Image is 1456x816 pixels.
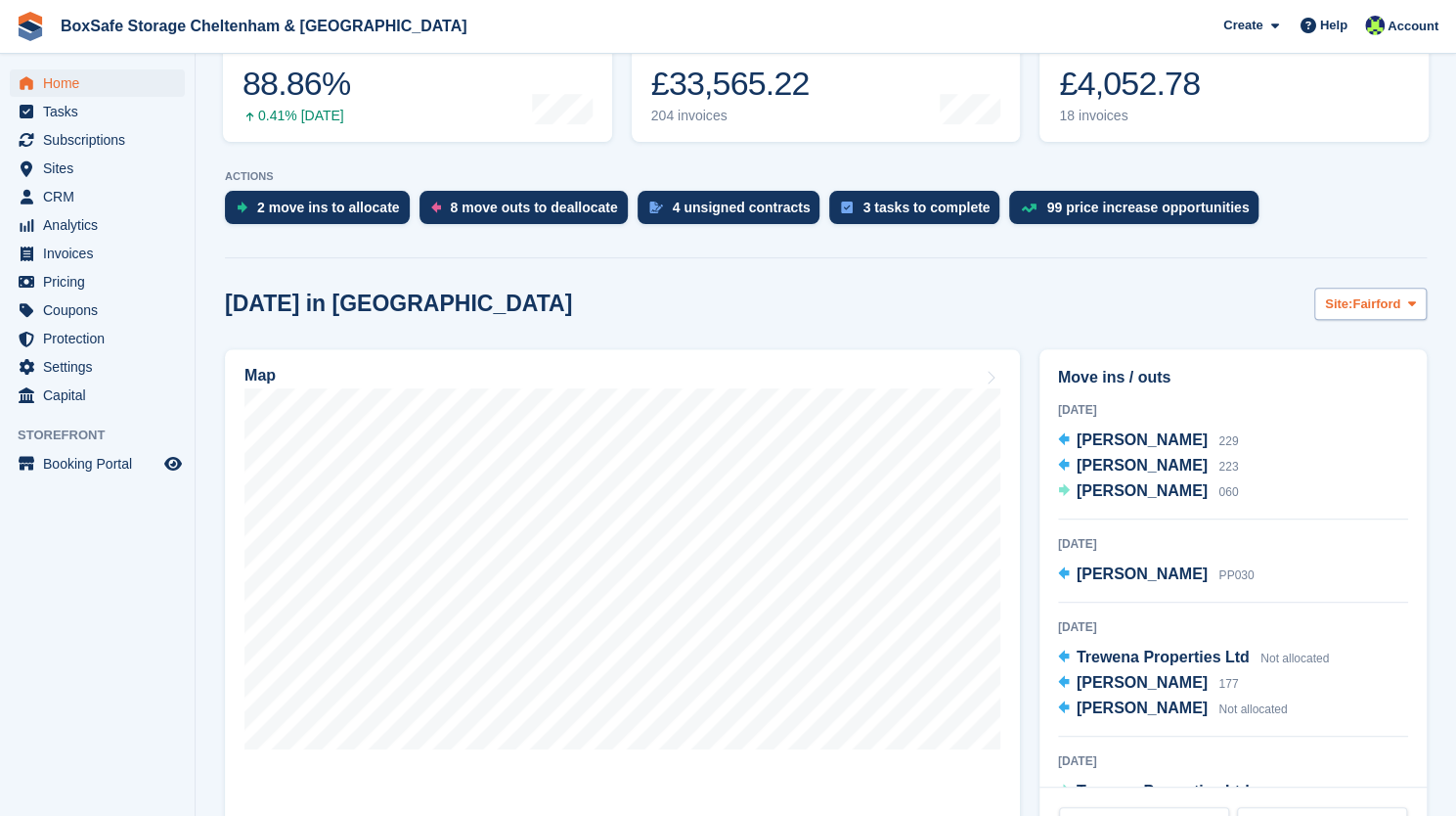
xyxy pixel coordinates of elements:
a: menu [10,211,185,239]
a: 3 tasks to complete [829,191,1009,234]
span: Sites [43,155,160,182]
a: [PERSON_NAME] 177 [1058,671,1239,697]
a: Preview store [161,452,185,476]
span: 223 [1218,460,1238,474]
span: Capital [43,382,160,409]
span: Trewena Properties Ltd [1077,783,1250,799]
img: price_increase_opportunities-93ffe204e8149a01c8c9dc8f82e8f89637d9d84a8eef4429ea346261dce0b2c0.svg [1021,204,1037,212]
a: menu [10,98,185,125]
span: Pricing [43,268,160,295]
img: Charlie Hammond [1365,16,1385,35]
span: Coupons [43,296,160,324]
span: Tasks [43,98,160,125]
span: Booking Portal [43,450,160,477]
span: 002 [1260,786,1280,799]
p: ACTIONS [225,170,1427,183]
div: [DATE] [1058,401,1408,419]
span: 177 [1218,677,1238,691]
div: [DATE] [1058,618,1408,636]
a: menu [10,126,185,154]
div: 8 move outs to deallocate [451,200,618,215]
a: [PERSON_NAME] 060 [1058,479,1239,505]
a: menu [10,155,185,182]
a: [PERSON_NAME] Not allocated [1058,697,1288,722]
img: move_ins_to_allocate_icon-fdf77a2bb77ea45bf5b3d319d69a93e2d87916cf1d5bf7949dd705db3b84f3ca.svg [237,202,247,213]
h2: Map [244,367,276,385]
span: Account [1388,17,1438,36]
a: menu [10,296,185,324]
div: 18 invoices [1059,108,1200,124]
div: 2 move ins to allocate [257,200,400,215]
span: [PERSON_NAME] [1077,431,1208,448]
div: 0.41% [DATE] [243,108,350,124]
a: [PERSON_NAME] PP030 [1058,563,1255,588]
span: [PERSON_NAME] [1077,482,1208,499]
a: [PERSON_NAME] 223 [1058,454,1239,479]
a: menu [10,240,185,267]
span: Settings [43,353,160,381]
span: Storefront [18,426,195,445]
a: menu [10,325,185,352]
a: Occupancy 88.86% 0.41% [DATE] [223,18,612,142]
div: 4 unsigned contracts [673,200,811,215]
span: CRM [43,183,160,210]
div: £4,052.78 [1059,64,1200,104]
img: task-75834270c22a3079a89374b754ae025e5fb1db73e45f91037f5363f120a921f8.svg [841,202,853,213]
h2: Move ins / outs [1058,366,1408,389]
span: Home [43,69,160,97]
span: Site: [1325,295,1352,314]
img: move_outs_to_deallocate_icon-f764333ba52eb49d3ac5e1228854f67142a1ed5810a6f6cc68b1a99e826820c5.svg [431,202,441,213]
span: [PERSON_NAME] [1077,457,1208,474]
a: menu [10,268,185,295]
div: [DATE] [1058,535,1408,553]
a: menu [10,353,185,381]
span: 229 [1218,434,1238,448]
a: [PERSON_NAME] 229 [1058,429,1239,454]
a: 4 unsigned contracts [638,191,830,234]
a: Awaiting payment £4,052.78 18 invoices [1039,18,1429,142]
span: [PERSON_NAME] [1077,700,1208,716]
a: menu [10,69,185,97]
span: [PERSON_NAME] [1077,674,1208,691]
span: Protection [43,325,160,352]
div: 88.86% [243,64,350,104]
div: [DATE] [1058,752,1408,770]
span: Create [1223,16,1262,35]
span: Invoices [43,240,160,267]
img: contract_signature_icon-13c848040528278c33f63329250d36e43548de30e8caae1d1a13099fd9432cc5.svg [649,202,663,213]
span: [PERSON_NAME] [1077,566,1208,582]
span: PP030 [1218,568,1254,582]
span: Not allocated [1260,652,1329,665]
a: Trewena Properties Ltd 002 [1058,780,1280,805]
span: Help [1320,16,1347,35]
div: 99 price increase opportunities [1046,200,1249,215]
a: Trewena Properties Ltd Not allocated [1058,646,1329,671]
div: 3 tasks to complete [862,200,990,215]
span: Trewena Properties Ltd [1077,649,1250,665]
img: stora-icon-8386f47178a22dfd0bd8f6a31ec36ba5ce8667c1dd55bd0f319d3a0aa187defe.svg [16,12,45,41]
a: menu [10,450,185,477]
a: Month-to-date sales £33,565.22 204 invoices [632,18,1021,142]
span: Not allocated [1218,703,1287,716]
a: 8 move outs to deallocate [419,191,638,234]
div: £33,565.22 [651,64,810,104]
span: Analytics [43,211,160,239]
a: menu [10,183,185,210]
span: Subscriptions [43,126,160,154]
div: 204 invoices [651,108,810,124]
a: 2 move ins to allocate [225,191,419,234]
button: Site: Fairford [1314,288,1427,320]
a: BoxSafe Storage Cheltenham & [GEOGRAPHIC_DATA] [53,10,474,42]
span: Fairford [1352,295,1400,314]
h2: [DATE] in [GEOGRAPHIC_DATA] [225,291,572,317]
a: 99 price increase opportunities [1009,191,1268,234]
span: 060 [1218,485,1238,499]
a: menu [10,382,185,409]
